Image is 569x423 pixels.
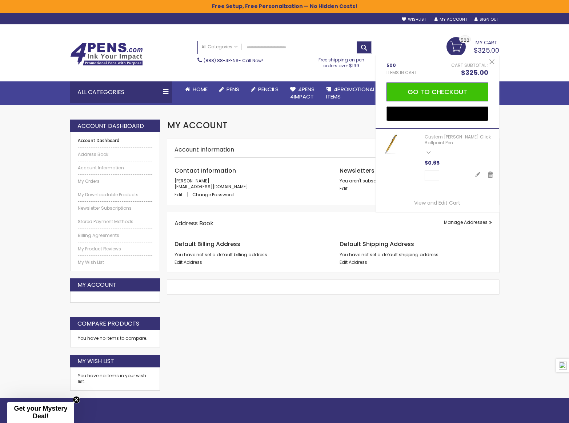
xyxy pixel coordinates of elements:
a: My Wish List [78,259,153,265]
a: Sign Out [474,17,499,22]
span: Pens [227,85,239,93]
a: 4Pens4impact [284,81,320,105]
a: View and Edit Cart [414,199,460,206]
button: Close teaser [73,396,80,403]
a: Edit Address [175,259,202,265]
strong: Address Book [175,219,213,227]
a: Edit [175,192,191,198]
span: $325.00 [474,46,499,55]
a: Pencils [245,81,284,97]
span: $325.00 [461,68,488,77]
span: Get your Mystery Deal! [14,405,67,420]
a: $325.00 500 [446,37,499,55]
p: You aren't subscribed to our newsletter. [340,178,492,184]
a: My Orders [78,178,153,184]
span: Home [193,85,208,93]
a: Stored Payment Methods [78,219,153,225]
span: Edit [175,192,183,198]
button: Go to Checkout [386,82,488,101]
a: (888) 88-4PENS [204,57,239,64]
span: Pencils [258,85,279,93]
address: You have not set a default billing address. [175,252,327,258]
span: Manage Addresses [444,219,488,225]
span: Default Billing Address [175,240,240,248]
strong: My Wish List [77,357,114,365]
div: Get your Mystery Deal!Close teaser [7,402,74,423]
button: Buy with GPay [386,106,488,121]
a: Home [179,81,213,97]
strong: My Account [77,281,116,289]
span: Cart Subtotal [451,62,486,68]
div: Free shipping on pen orders over $199 [311,54,372,69]
span: Contact Information [175,166,236,175]
div: You have no items to compare. [70,330,160,347]
a: Edit Address [340,259,367,265]
a: Manage Addresses [444,219,492,225]
strong: Compare Products [77,320,139,328]
a: Billing Agreements [78,233,153,238]
span: Newsletters [340,166,374,175]
strong: Account Information [175,145,234,154]
a: 4PROMOTIONALITEMS [320,81,381,105]
span: 500 [386,63,417,68]
span: - Call Now! [204,57,263,64]
span: $0.65 [425,159,440,166]
a: My Account [434,17,467,22]
a: Account Information [78,165,153,171]
a: Pens [213,81,245,97]
span: 4PROMOTIONAL ITEMS [326,85,375,100]
p: [PERSON_NAME] [EMAIL_ADDRESS][DOMAIN_NAME] [175,178,327,190]
div: All Categories [70,81,172,103]
a: Edit [340,185,348,192]
strong: Account Dashboard [77,122,144,130]
span: Default Shipping Address [340,240,414,248]
address: You have not set a default shipping address. [340,252,492,258]
span: My Account [167,119,228,131]
a: My Downloadable Products [78,192,153,198]
span: 500 [461,37,469,44]
img: 4Pens Custom Pens and Promotional Products [70,43,143,66]
a: Wishlist [402,17,426,22]
a: Custom [PERSON_NAME] Click Ballpoint Pen [425,134,491,146]
span: All Categories [201,44,238,50]
a: My Product Reviews [78,246,153,252]
a: Address Book [78,152,153,157]
a: Change Password [192,192,234,198]
a: Newsletter Subscriptions [78,205,153,211]
strong: Account Dashboard [78,138,153,144]
div: You have no items in your wish list. [78,373,153,384]
a: All Categories [198,41,241,53]
span: Items in Cart [386,70,417,76]
img: Custom Alex II Click Ballpoint Pen-Gold [381,134,401,154]
span: 4Pens 4impact [290,85,314,100]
